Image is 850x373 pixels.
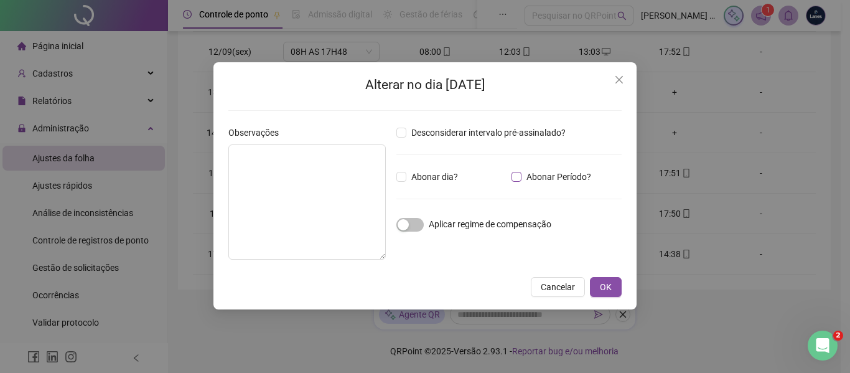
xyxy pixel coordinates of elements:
[833,331,843,341] span: 2
[228,126,287,139] label: Observações
[609,70,629,90] button: Close
[541,280,575,294] span: Cancelar
[406,170,463,184] span: Abonar dia?
[808,331,838,361] iframe: Intercom live chat
[521,170,596,184] span: Abonar Período?
[228,75,622,95] h2: Alterar no dia [DATE]
[590,277,622,297] button: OK
[406,126,571,139] span: Desconsiderar intervalo pré-assinalado?
[614,75,624,85] span: close
[429,219,551,229] span: Aplicar regime de compensação
[531,277,585,297] button: Cancelar
[600,280,612,294] span: OK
